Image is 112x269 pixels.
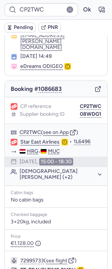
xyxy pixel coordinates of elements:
[20,258,44,264] button: 72995733
[4,3,78,16] input: PNR Reference
[38,86,62,92] button: 1086683
[20,148,101,155] div: -
[27,148,38,154] span: HRG
[20,257,101,264] div: ( )
[43,129,69,135] button: see on App
[11,234,101,239] div: Price
[20,158,73,165] div: [DATE],
[4,23,35,32] button: Pending
[39,158,73,165] time: 15:00 - 18:30
[80,104,101,109] button: CP2TWC
[20,168,101,180] button: [DEMOGRAPHIC_DATA][PERSON_NAME] (+2)
[11,190,101,196] div: Cabin bags
[20,111,65,117] span: Supplier booking ID
[80,111,101,117] button: 08WDG1
[11,240,41,246] span: €1,128.00
[20,129,41,135] button: CP2TWC
[11,103,17,110] figure: 1L airline logo
[11,197,101,203] div: No cabin bags
[11,139,17,145] figure: 1L airline logo
[20,63,63,70] span: eDreams ODIGEO
[11,86,62,92] span: Booking #
[74,139,91,145] button: 1L6496
[20,104,51,109] span: CP reference
[46,258,67,264] button: see flight
[20,139,101,145] div: •
[20,129,101,136] div: ( )
[11,219,51,225] span: 3×20kg, included
[48,148,60,154] span: MUC
[20,33,101,50] button: [EMAIL_ADDRESS][PERSON_NAME][DOMAIN_NAME]
[48,24,58,30] span: PNR
[20,139,60,145] a: Star East Airlines
[38,23,61,32] button: PNR
[81,4,93,16] button: Ok
[14,24,33,30] span: Pending
[20,53,101,59] div: [DATE] 14:49
[11,212,101,217] div: Checked baggage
